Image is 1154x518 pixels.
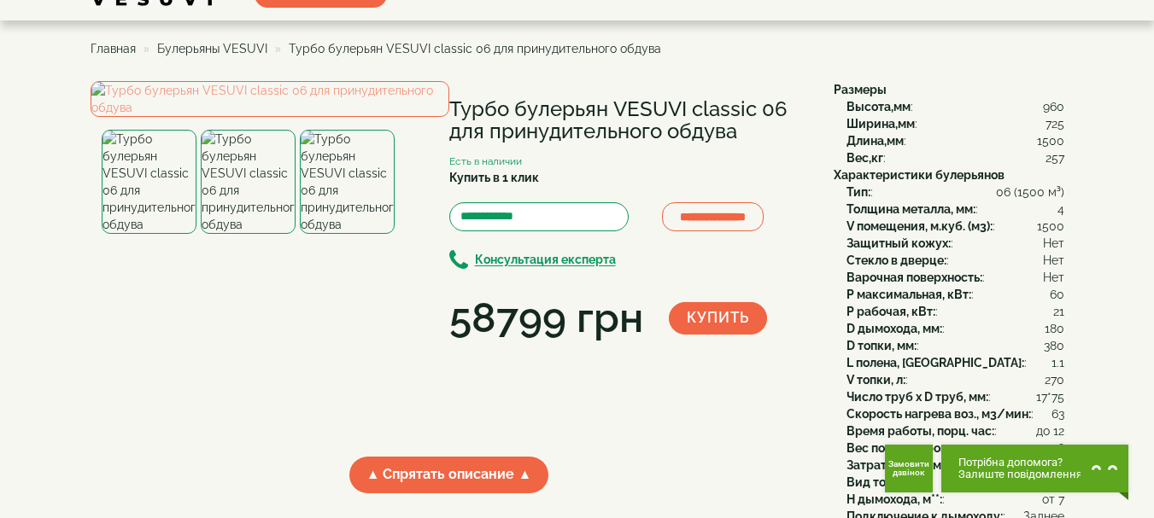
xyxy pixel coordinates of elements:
[201,130,296,234] img: Турбо булерьян VESUVI classic 06 для принудительного обдува
[846,441,967,455] b: Вес порции дров, кг:
[1057,201,1064,218] span: 4
[846,390,988,404] b: Число труб x D труб, мм:
[846,356,1024,370] b: L полена, [GEOGRAPHIC_DATA]:
[846,117,915,131] b: Ширина,мм
[846,202,975,216] b: Толщина металла, мм:
[846,439,1064,457] div: :
[846,286,1064,303] div: :
[846,371,1064,388] div: :
[1037,132,1064,149] span: 1500
[834,83,887,96] b: Размеры
[91,81,449,117] img: Турбо булерьян VESUVI classic 06 для принудительного обдува
[1051,405,1064,422] span: 63
[1036,422,1064,439] span: до 12
[846,253,946,267] b: Стекло в дверце:
[449,289,643,347] div: 58799 грн
[1051,439,1064,457] span: 56
[846,373,905,387] b: V топки, л:
[846,320,1064,337] div: :
[846,151,883,165] b: Вес,кг
[834,168,1005,182] b: Характеристики булерьянов
[1053,303,1064,320] span: 21
[846,235,1064,252] div: :
[846,337,1064,354] div: :
[102,130,196,234] img: Турбо булерьян VESUVI classic 06 для принудительного обдува
[958,469,1082,480] span: Залиште повідомлення
[1036,388,1064,405] span: 17*75
[289,42,661,55] span: Турбо булерьян VESUVI classic 06 для принудительного обдува
[846,236,951,250] b: Защитный кожух:
[475,253,616,267] b: Консультация експерта
[449,155,522,167] small: Есть в наличии
[888,460,929,477] span: Замовити дзвінок
[846,458,986,472] b: Затраты дров, м3/мес*:
[1045,320,1064,337] span: 180
[846,185,870,199] b: Тип:
[449,169,539,186] label: Купить в 1 клик
[846,201,1064,218] div: :
[449,98,808,143] h1: Турбо булерьян VESUVI classic 06 для принудительного обдува
[846,354,1064,371] div: :
[846,457,1064,474] div: :
[1046,149,1064,166] span: 257
[1044,337,1064,354] span: 380
[846,132,1064,149] div: :
[1037,218,1064,235] span: 1500
[885,445,933,492] button: Get Call button
[300,130,395,234] img: Турбо булерьян VESUVI classic 06 для принудительного обдува
[846,322,942,335] b: D дымохода, мм:
[1043,235,1064,252] span: Нет
[1046,115,1064,132] span: 725
[846,218,1064,235] div: :
[996,183,1064,201] span: 06 (1500 м³)
[846,134,904,148] b: Длина,мм
[846,474,1064,491] div: :
[958,457,1082,469] span: Потрібна допомога?
[846,405,1064,422] div: :
[846,115,1064,132] div: :
[846,475,923,489] b: Вид топлива:
[846,98,1064,115] div: :
[846,269,1064,286] div: :
[157,42,267,55] a: Булерьяны VESUVI
[941,445,1128,492] button: Chat button
[846,183,1064,201] div: :
[846,305,935,318] b: P рабочая, кВт:
[846,271,982,284] b: Варочная поверхность:
[846,339,917,352] b: D топки, мм:
[1043,252,1064,269] span: Нет
[1042,491,1064,508] span: от 7
[846,149,1064,166] div: :
[349,457,549,493] span: ▲ Спрятать описание ▲
[846,100,911,113] b: Высота,мм
[846,388,1064,405] div: :
[846,219,993,233] b: V помещения, м.куб. (м3):
[1045,371,1064,388] span: 270
[1051,354,1064,371] span: 1.1
[846,288,971,301] b: P максимальная, кВт:
[846,422,1064,439] div: :
[1043,98,1064,115] span: 960
[846,492,942,506] b: H дымохода, м**:
[846,407,1031,421] b: Скорость нагрева воз., м3/мин:
[846,491,1064,508] div: :
[669,302,767,335] button: Купить
[91,42,136,55] a: Главная
[1050,286,1064,303] span: 60
[846,424,994,438] b: Время работы, порц. час:
[846,303,1064,320] div: :
[1043,269,1064,286] span: Нет
[846,252,1064,269] div: :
